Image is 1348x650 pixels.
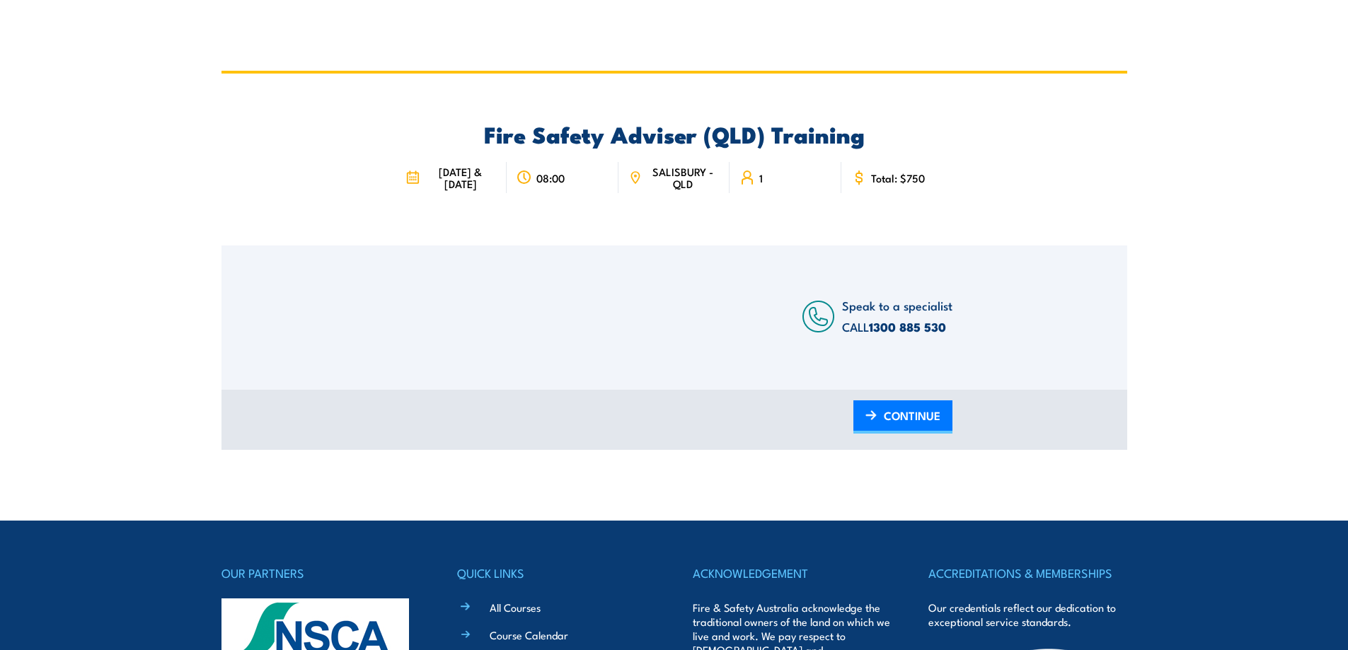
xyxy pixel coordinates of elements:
[871,172,925,184] span: Total: $750
[869,318,946,336] a: 1300 885 530
[928,563,1127,583] h4: ACCREDITATIONS & MEMBERSHIPS
[646,166,720,190] span: SALISBURY - QLD
[221,563,420,583] h4: OUR PARTNERS
[457,563,655,583] h4: QUICK LINKS
[842,296,952,335] span: Speak to a specialist CALL
[693,563,891,583] h4: ACKNOWLEDGEMENT
[490,627,568,642] a: Course Calendar
[928,600,1127,629] p: Our credentials reflect our dedication to exceptional service standards.
[759,172,763,184] span: 1
[884,397,940,434] span: CONTINUE
[490,600,541,615] a: All Courses
[853,400,952,434] a: CONTINUE
[424,166,497,190] span: [DATE] & [DATE]
[536,172,565,184] span: 08:00
[396,124,952,144] h2: Fire Safety Adviser (QLD) Training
